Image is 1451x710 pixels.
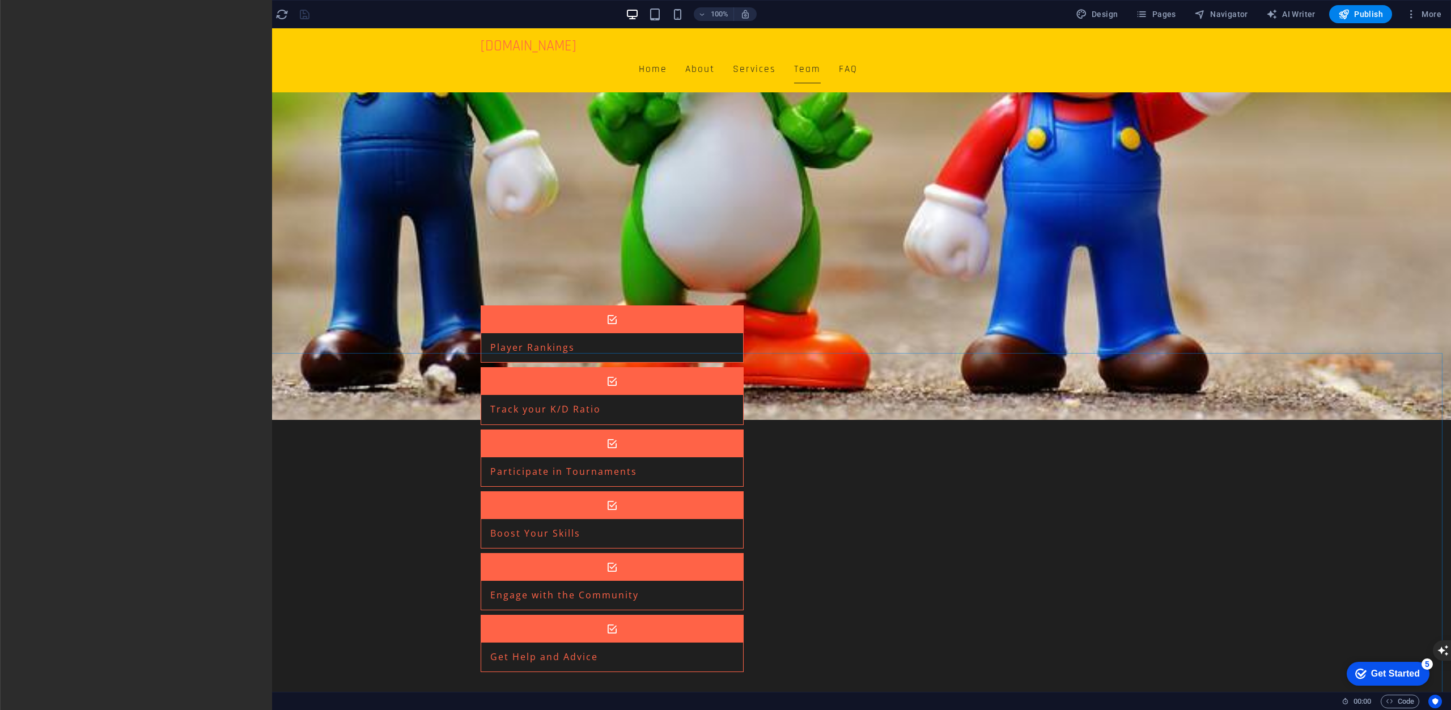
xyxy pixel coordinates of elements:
button: More [1401,5,1446,23]
div: Get Started [33,12,82,23]
i: On resize automatically adjust zoom level to fit chosen device. [740,9,750,19]
button: reload [275,7,288,21]
button: Design [1071,5,1123,23]
div: Design (Ctrl+Alt+Y) [1071,5,1123,23]
span: Pages [1136,8,1176,20]
div: 5 [84,2,95,14]
button: Pages [1131,5,1180,23]
i: Reload page [275,8,288,21]
button: Usercentrics [1428,695,1442,708]
span: More [1406,8,1441,20]
span: Navigator [1194,8,1248,20]
button: Code [1381,695,1419,708]
span: 00 00 [1354,695,1371,708]
button: Navigator [1190,5,1253,23]
span: AI Writer [1266,8,1316,20]
button: 100% [694,7,734,21]
div: Get Started 5 items remaining, 0% complete [9,6,92,29]
button: Publish [1329,5,1392,23]
span: Code [1386,695,1414,708]
h6: 100% [711,7,729,21]
span: : [1361,697,1363,705]
h6: Session time [1342,695,1372,708]
span: Design [1076,8,1118,20]
span: Publish [1338,8,1383,20]
button: AI Writer [1262,5,1320,23]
